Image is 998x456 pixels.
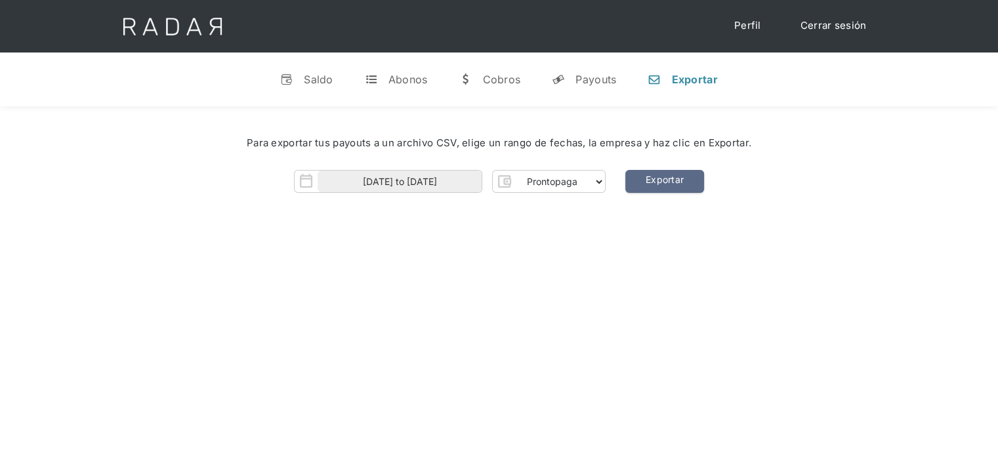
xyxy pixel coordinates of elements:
form: Form [294,170,606,193]
a: Perfil [721,13,774,39]
div: v [280,73,293,86]
div: Saldo [304,73,333,86]
div: t [365,73,378,86]
div: w [459,73,472,86]
div: n [648,73,661,86]
div: Payouts [575,73,616,86]
a: Exportar [625,170,704,193]
div: Para exportar tus payouts a un archivo CSV, elige un rango de fechas, la empresa y haz clic en Ex... [39,136,959,151]
a: Cerrar sesión [787,13,880,39]
div: Abonos [388,73,428,86]
div: Cobros [482,73,520,86]
div: Exportar [671,73,717,86]
div: y [552,73,565,86]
